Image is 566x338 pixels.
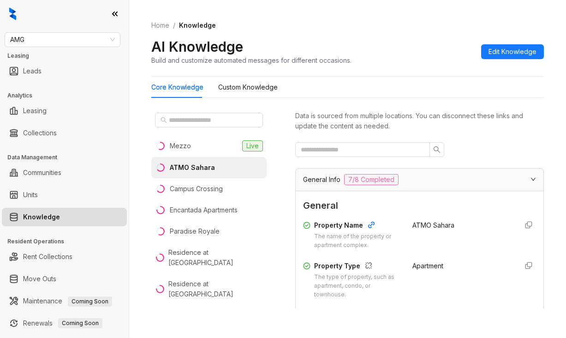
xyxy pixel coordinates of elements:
[314,261,401,273] div: Property Type
[179,21,216,29] span: Knowledge
[58,318,102,328] span: Coming Soon
[170,184,223,194] div: Campus Crossing
[2,186,127,204] li: Units
[7,153,129,162] h3: Data Management
[489,47,536,57] span: Edit Knowledge
[23,102,47,120] a: Leasing
[2,314,127,332] li: Renewals
[530,176,536,182] span: expanded
[23,186,38,204] a: Units
[170,226,220,236] div: Paradise Royale
[303,199,536,213] span: General
[2,62,127,80] li: Leads
[9,7,16,20] img: logo
[170,163,215,173] div: ATMO Sahara
[433,146,441,153] span: search
[161,117,167,123] span: search
[10,33,115,47] span: AMG
[168,247,263,268] div: Residence at [GEOGRAPHIC_DATA]
[170,141,191,151] div: Mezzo
[23,208,60,226] a: Knowledge
[2,163,127,182] li: Communities
[151,82,203,92] div: Core Knowledge
[2,270,127,288] li: Move Outs
[151,55,352,65] div: Build and customize automated messages for different occasions.
[314,273,401,299] div: The type of property, such as apartment, condo, or townhouse.
[23,270,56,288] a: Move Outs
[296,169,543,191] div: General Info7/8 Completed
[149,20,171,30] a: Home
[23,247,72,266] a: Rent Collections
[303,175,340,185] span: General Info
[412,221,454,229] span: ATMO Sahara
[2,102,127,120] li: Leasing
[314,220,401,232] div: Property Name
[7,52,129,60] h3: Leasing
[170,205,238,215] div: Encantada Apartments
[481,44,544,59] button: Edit Knowledge
[168,279,263,299] div: Residence at [GEOGRAPHIC_DATA]
[7,237,129,246] h3: Resident Operations
[151,38,243,55] h2: AI Knowledge
[2,247,127,266] li: Rent Collections
[295,111,544,131] div: Data is sourced from multiple locations. You can disconnect these links and update the content as...
[7,91,129,100] h3: Analytics
[173,20,175,30] li: /
[23,62,42,80] a: Leads
[23,314,102,332] a: RenewalsComing Soon
[218,82,278,92] div: Custom Knowledge
[23,163,61,182] a: Communities
[412,262,443,270] span: Apartment
[2,292,127,310] li: Maintenance
[344,174,399,185] span: 7/8 Completed
[2,208,127,226] li: Knowledge
[23,124,57,142] a: Collections
[314,232,401,250] div: The name of the property or apartment complex.
[68,296,112,307] span: Coming Soon
[2,124,127,142] li: Collections
[242,140,263,151] span: Live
